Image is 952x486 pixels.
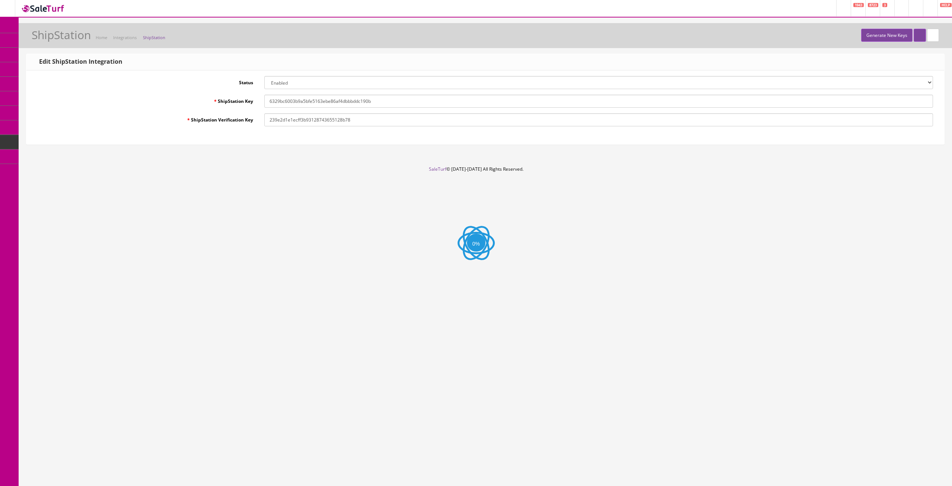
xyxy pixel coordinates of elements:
[21,3,66,13] img: SaleTurf
[113,35,137,40] a: Integrations
[264,113,933,126] input: ShipStation Verification Key
[882,3,887,7] span: 3
[96,35,107,40] a: Home
[264,95,933,108] input: ShipStation Key
[32,29,91,41] h1: ShipStation
[34,59,122,65] h3: Edit ShipStation Integration
[32,113,259,123] label: ShipStation Verification Key
[143,35,165,40] a: ShipStation
[32,95,259,105] label: ShipStation Key
[940,3,952,7] span: HELP
[32,76,259,86] label: Status
[861,29,913,42] a: Generate New Keys
[868,3,878,7] span: 8723
[429,166,446,172] a: SaleTurf
[853,3,864,7] span: 1943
